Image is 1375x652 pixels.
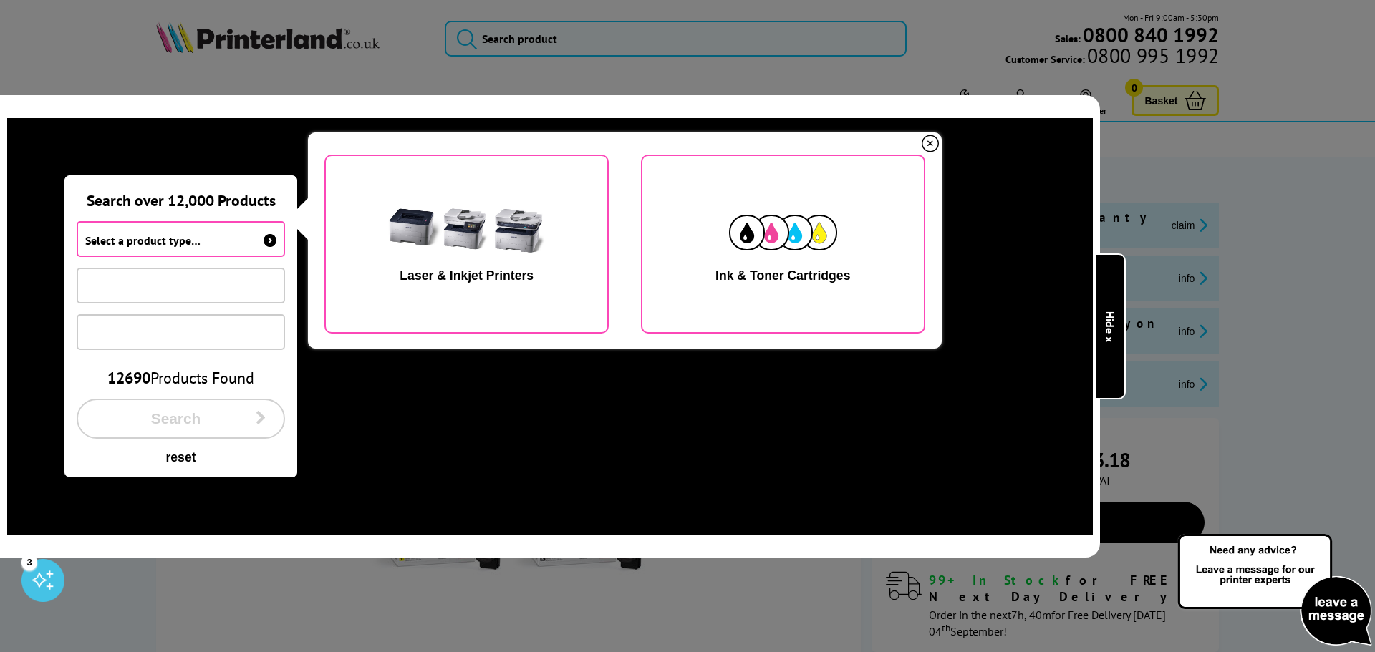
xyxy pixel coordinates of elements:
[85,233,201,248] span: Select a product type…
[107,368,150,388] span: 12690
[324,155,609,334] button: Laser printers & Inkjet printers Laser & Inkjet Printers
[1174,532,1375,649] img: Open Live Chat window
[729,215,837,250] img: ink & toner cartridges
[641,155,925,334] button: ink & toner cartridges Ink & Toner Cartridges
[715,268,850,283] div: Ink & Toner Cartridges
[377,188,557,278] img: Laser printers & Inkjet printers
[1103,311,1117,341] b: Hide x
[21,554,37,570] div: 3
[77,449,285,466] button: reset
[65,176,296,210] div: Search over 12,000 Products
[400,268,534,283] div: Laser & Inkjet Printers
[77,399,285,439] button: Search
[77,368,285,388] div: Products Found
[96,410,256,427] span: Search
